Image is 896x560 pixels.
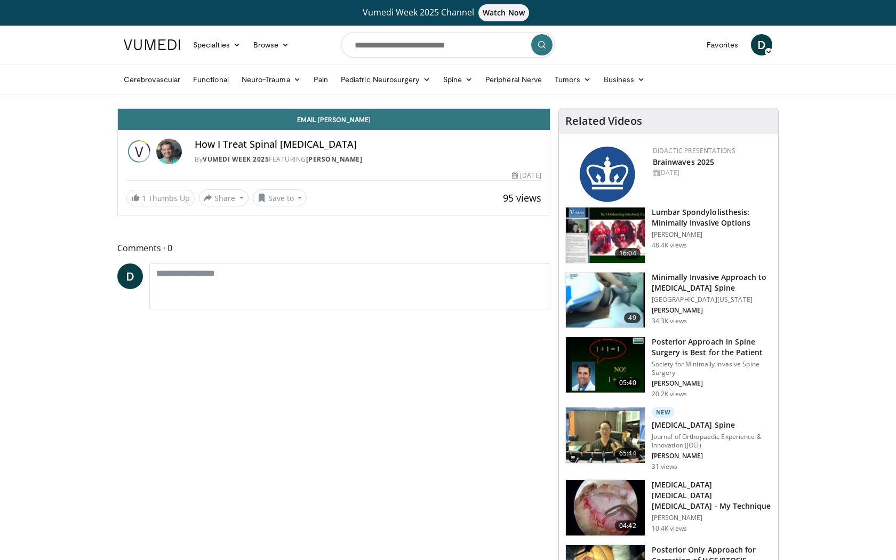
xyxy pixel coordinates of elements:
[195,155,541,164] div: By FEATURING
[334,69,437,90] a: Pediatric Neurosurgery
[565,272,772,329] a: 49 Minimally Invasive Approach to [MEDICAL_DATA] Spine [GEOGRAPHIC_DATA][US_STATE] [PERSON_NAME] ...
[503,191,541,204] span: 95 views
[235,69,307,90] a: Neuro-Trauma
[565,479,772,536] a: 04:42 [MEDICAL_DATA] [MEDICAL_DATA] [MEDICAL_DATA] - My Technique [PERSON_NAME] 10.4K views
[307,69,334,90] a: Pain
[652,295,772,304] p: [GEOGRAPHIC_DATA][US_STATE]
[700,34,745,55] a: Favorites
[117,69,187,90] a: Cerebrovascular
[566,407,645,463] img: d9e34c5e-68d6-4bb1-861e-156277ede5ec.150x105_q85_crop-smart_upscale.jpg
[652,272,772,293] h3: Minimally Invasive Approach to [MEDICAL_DATA] Spine
[566,207,645,263] img: 9f1438f7-b5aa-4a55-ab7b-c34f90e48e66.150x105_q85_crop-smart_upscale.jpg
[652,207,772,228] h3: Lumbar Spondylolisthesis: Minimally Invasive Options
[652,379,772,388] p: [PERSON_NAME]
[653,157,715,167] a: Brainwaves 2025
[615,248,641,259] span: 16:04
[566,273,645,328] img: 38787_0000_3.png.150x105_q85_crop-smart_upscale.jpg
[203,155,269,164] a: Vumedi Week 2025
[615,378,641,388] span: 05:40
[652,306,772,315] p: [PERSON_NAME]
[652,241,687,250] p: 48.4K views
[565,115,642,127] h4: Related Videos
[751,34,772,55] a: D
[479,69,548,90] a: Peripheral Nerve
[652,524,687,533] p: 10.4K views
[126,190,195,206] a: 1 Thumbs Up
[437,69,479,90] a: Spine
[117,241,550,255] span: Comments 0
[653,168,770,178] div: [DATE]
[195,139,541,150] h4: How I Treat Spinal [MEDICAL_DATA]
[512,171,541,180] div: [DATE]
[652,433,772,450] p: Journal of Orthopaedic Experience & Innovation (JOEI)
[156,139,182,164] img: Avatar
[126,139,152,164] img: Vumedi Week 2025
[125,4,771,21] a: Vumedi Week 2025 ChannelWatch Now
[652,360,772,377] p: Society for Minimally Invasive Spine Surgery
[565,207,772,263] a: 16:04 Lumbar Spondylolisthesis: Minimally Invasive Options [PERSON_NAME] 48.4K views
[247,34,296,55] a: Browse
[565,337,772,398] a: 05:40 Posterior Approach in Spine Surgery is Best for the Patient Society for Minimally Invasive ...
[652,337,772,358] h3: Posterior Approach in Spine Surgery is Best for the Patient
[199,189,249,206] button: Share
[124,39,180,50] img: VuMedi Logo
[478,4,529,21] span: Watch Now
[566,480,645,535] img: gaffar_3.png.150x105_q85_crop-smart_upscale.jpg
[653,146,770,156] div: Didactic Presentations
[187,34,247,55] a: Specialties
[652,317,687,325] p: 34.3K views
[187,69,235,90] a: Functional
[566,337,645,393] img: 3b6f0384-b2b2-4baa-b997-2e524ebddc4b.150x105_q85_crop-smart_upscale.jpg
[142,193,146,203] span: 1
[597,69,652,90] a: Business
[652,479,772,511] h3: [MEDICAL_DATA] [MEDICAL_DATA] [MEDICAL_DATA] - My Technique
[306,155,363,164] a: [PERSON_NAME]
[341,32,555,58] input: Search topics, interventions
[579,146,635,202] img: 24fc6d06-05ab-49be-9020-6cb578b60684.png.150x105_q85_autocrop_double_scale_upscale_version-0.2.jpg
[652,514,772,522] p: [PERSON_NAME]
[652,230,772,239] p: [PERSON_NAME]
[652,462,678,471] p: 31 views
[652,390,687,398] p: 20.2K views
[652,407,675,418] p: New
[117,263,143,289] a: D
[615,448,641,459] span: 65:44
[548,69,597,90] a: Tumors
[118,108,550,109] video-js: Video Player
[118,109,550,130] a: Email [PERSON_NAME]
[624,313,640,323] span: 49
[253,189,307,206] button: Save to
[615,521,641,531] span: 04:42
[565,407,772,471] a: 65:44 New [MEDICAL_DATA] Spine Journal of Orthopaedic Experience & Innovation (JOEI) [PERSON_NAME...
[652,452,772,460] p: [PERSON_NAME]
[652,420,772,430] h3: [MEDICAL_DATA] Spine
